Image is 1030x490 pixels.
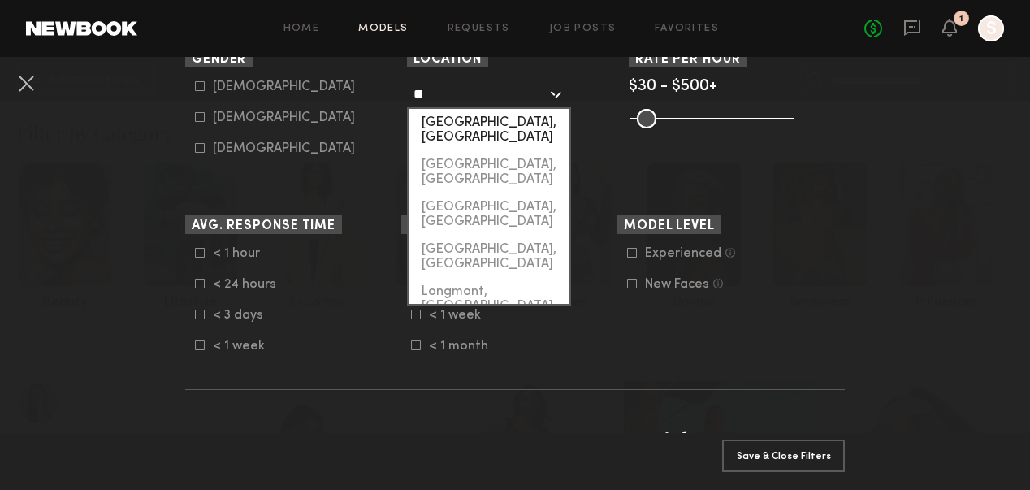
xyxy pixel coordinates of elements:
[645,249,721,258] div: Experienced
[409,236,569,278] div: [GEOGRAPHIC_DATA], [GEOGRAPHIC_DATA]
[409,109,569,151] div: [GEOGRAPHIC_DATA], [GEOGRAPHIC_DATA]
[722,440,845,472] button: Save & Close Filters
[213,82,355,92] div: [DEMOGRAPHIC_DATA]
[409,193,569,236] div: [GEOGRAPHIC_DATA], [GEOGRAPHIC_DATA]
[213,249,276,258] div: < 1 hour
[409,151,569,193] div: [GEOGRAPHIC_DATA], [GEOGRAPHIC_DATA]
[192,220,335,232] span: Avg. Response Time
[185,426,401,457] h3: Measurements
[13,70,39,99] common-close-button: Cancel
[629,79,717,94] span: $30 - $500+
[624,220,715,232] span: Model Level
[429,310,492,320] div: < 1 week
[283,24,320,34] a: Home
[629,426,845,457] h3: Social
[213,144,355,154] div: [DEMOGRAPHIC_DATA]
[655,24,719,34] a: Favorites
[978,15,1004,41] a: S
[192,54,246,66] span: Gender
[213,280,276,289] div: < 24 hours
[413,54,482,66] span: Location
[358,24,408,34] a: Models
[407,426,623,457] h3: Appearance
[409,278,569,320] div: Longmont, [GEOGRAPHIC_DATA]
[645,280,709,289] div: New Faces
[959,15,963,24] div: 1
[213,341,276,351] div: < 1 week
[635,54,741,66] span: Rate per Hour
[429,341,492,351] div: < 1 month
[213,310,276,320] div: < 3 days
[448,24,510,34] a: Requests
[213,113,355,123] div: [DEMOGRAPHIC_DATA]
[549,24,617,34] a: Job Posts
[13,70,39,96] button: Cancel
